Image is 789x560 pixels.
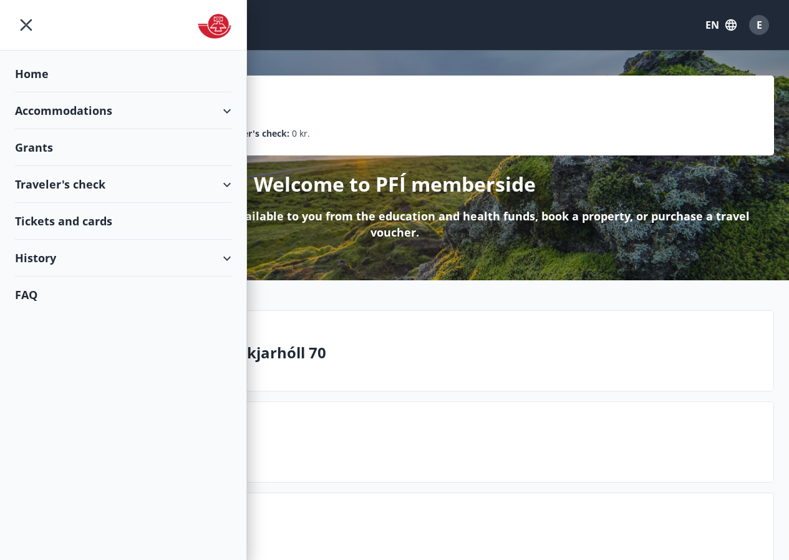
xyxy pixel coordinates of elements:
span: E [757,18,762,32]
span: 0 kr. [292,127,310,140]
div: Tickets and cards [15,203,231,240]
p: Traveler's check : [218,127,289,140]
img: union_logo [198,14,231,39]
button: E [744,10,774,40]
p: FAQ [107,524,763,546]
div: History [15,240,231,277]
p: Here you can apply for the grants available to you from the education and health funds, book a pr... [35,208,754,240]
button: EN [700,14,742,36]
p: Welcome to PFÍ memberside [254,170,536,198]
div: Grants [15,129,231,166]
p: Next weekend [107,433,763,454]
div: Accommodations [15,92,231,129]
div: Home [15,56,231,92]
div: Traveler's check [15,166,231,203]
button: menu [15,14,37,36]
p: Munaðarnes - Stekkjarhóll 70 [107,342,763,363]
div: FAQ [15,277,231,313]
